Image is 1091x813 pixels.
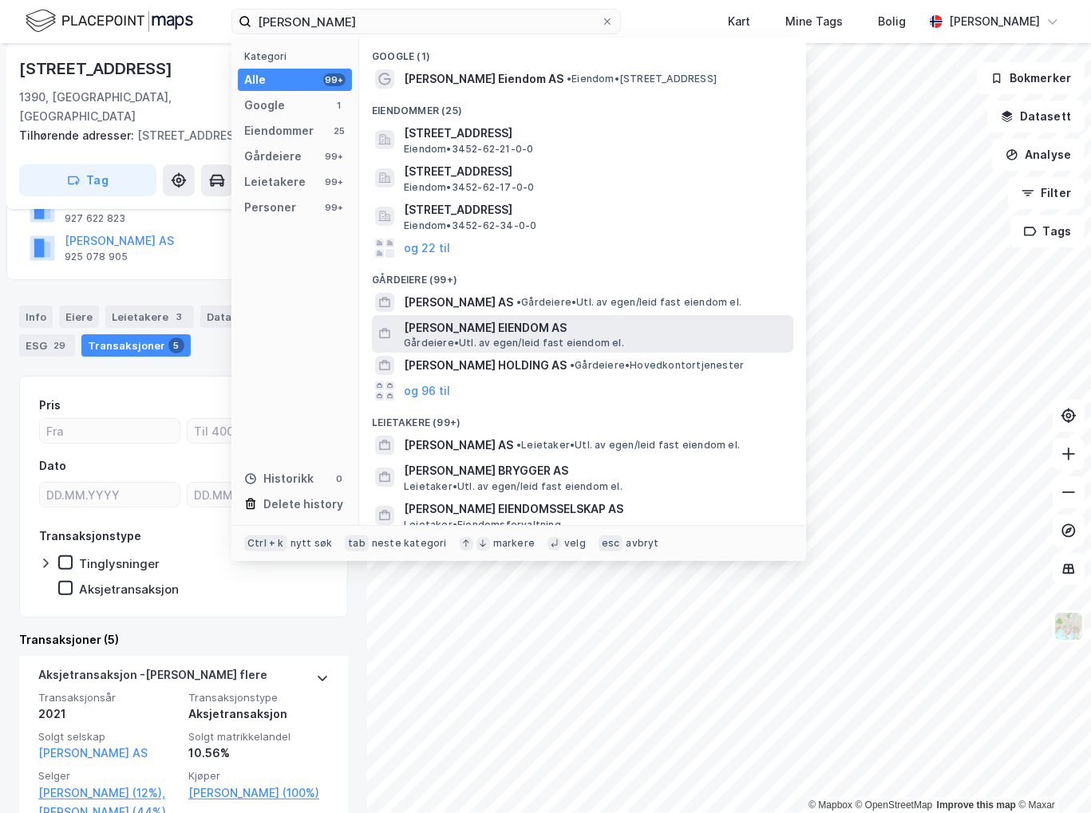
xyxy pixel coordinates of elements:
[26,7,193,35] img: logo.f888ab2527a4732fd821a326f86c7f29.svg
[39,396,61,415] div: Pris
[404,318,787,337] span: [PERSON_NAME] EIENDOM AS
[38,730,179,744] span: Solgt selskap
[38,783,179,803] a: [PERSON_NAME] (12%),
[404,219,536,232] span: Eiendom • 3452-62-34-0-0
[1010,215,1085,247] button: Tags
[404,69,563,89] span: [PERSON_NAME] Eiendom AS
[244,198,296,217] div: Personer
[404,381,450,401] button: og 96 til
[728,12,750,31] div: Kart
[38,665,267,691] div: Aksjetransaksjon - [PERSON_NAME] flere
[19,126,335,145] div: [STREET_ADDRESS]
[40,419,180,443] input: Fra
[626,537,658,550] div: avbryt
[404,162,787,181] span: [STREET_ADDRESS]
[244,70,266,89] div: Alle
[59,306,99,328] div: Eiere
[19,88,282,126] div: 1390, [GEOGRAPHIC_DATA], [GEOGRAPHIC_DATA]
[19,128,137,142] span: Tilhørende adresser:
[404,239,450,258] button: og 22 til
[599,535,623,551] div: esc
[345,535,369,551] div: tab
[987,101,1085,132] button: Datasett
[188,691,329,704] span: Transaksjonstype
[244,469,314,488] div: Historikk
[567,73,571,85] span: •
[856,799,933,811] a: OpenStreetMap
[244,147,302,166] div: Gårdeiere
[168,337,184,353] div: 5
[79,582,179,597] div: Aksjetransaksjon
[79,556,160,571] div: Tinglysninger
[323,176,346,188] div: 99+
[81,334,191,357] div: Transaksjoner
[404,499,787,519] span: [PERSON_NAME] EIENDOMSSELSKAP AS
[172,309,188,325] div: 3
[1011,736,1091,813] iframe: Chat Widget
[188,419,327,443] input: Til 4000000
[937,799,1016,811] a: Improve this map
[516,439,740,452] span: Leietaker • Utl. av egen/leid fast eiendom el.
[244,535,287,551] div: Ctrl + k
[19,164,156,196] button: Tag
[493,537,535,550] div: markere
[404,337,624,349] span: Gårdeiere • Utl. av egen/leid fast eiendom el.
[516,296,741,309] span: Gårdeiere • Utl. av egen/leid fast eiendom el.
[323,150,346,163] div: 99+
[244,172,306,191] div: Leietakere
[808,799,852,811] a: Mapbox
[39,527,141,546] div: Transaksjonstype
[200,306,260,328] div: Datasett
[291,537,333,550] div: nytt søk
[50,337,69,353] div: 29
[404,143,533,156] span: Eiendom • 3452-62-21-0-0
[404,519,561,531] span: Leietaker • Eiendomsforvaltning
[105,306,194,328] div: Leietakere
[404,181,534,194] span: Eiendom • 3452-62-17-0-0
[372,537,447,550] div: neste kategori
[244,96,285,115] div: Google
[65,212,125,225] div: 927 622 823
[19,630,348,649] div: Transaksjoner (5)
[359,261,806,290] div: Gårdeiere (99+)
[251,10,601,34] input: Søk på adresse, matrikkel, gårdeiere, leietakere eller personer
[516,439,521,451] span: •
[516,296,521,308] span: •
[404,356,567,375] span: [PERSON_NAME] HOLDING AS
[188,730,329,744] span: Solgt matrikkelandel
[333,472,346,485] div: 0
[404,124,787,143] span: [STREET_ADDRESS]
[38,746,148,760] a: [PERSON_NAME] AS
[244,50,352,62] div: Kategori
[1008,177,1085,209] button: Filter
[323,201,346,214] div: 99+
[39,456,66,476] div: Dato
[333,99,346,112] div: 1
[244,121,314,140] div: Eiendommer
[359,92,806,120] div: Eiendommer (25)
[404,480,623,493] span: Leietaker • Utl. av egen/leid fast eiendom el.
[38,691,179,704] span: Transaksjonsår
[404,293,513,312] span: [PERSON_NAME] AS
[359,404,806,432] div: Leietakere (99+)
[38,769,179,783] span: Selger
[570,359,744,372] span: Gårdeiere • Hovedkontortjenester
[263,495,343,514] div: Delete history
[188,783,329,803] a: [PERSON_NAME] (100%)
[567,73,717,85] span: Eiendom • [STREET_ADDRESS]
[188,744,329,763] div: 10.56%
[19,334,75,357] div: ESG
[359,37,806,66] div: Google (1)
[992,139,1085,171] button: Analyse
[564,537,586,550] div: velg
[188,769,329,783] span: Kjøper
[40,483,180,507] input: DD.MM.YYYY
[404,200,787,219] span: [STREET_ADDRESS]
[65,251,128,263] div: 925 078 905
[323,73,346,86] div: 99+
[785,12,843,31] div: Mine Tags
[404,461,787,480] span: [PERSON_NAME] BRYGGER AS
[949,12,1040,31] div: [PERSON_NAME]
[878,12,906,31] div: Bolig
[19,306,53,328] div: Info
